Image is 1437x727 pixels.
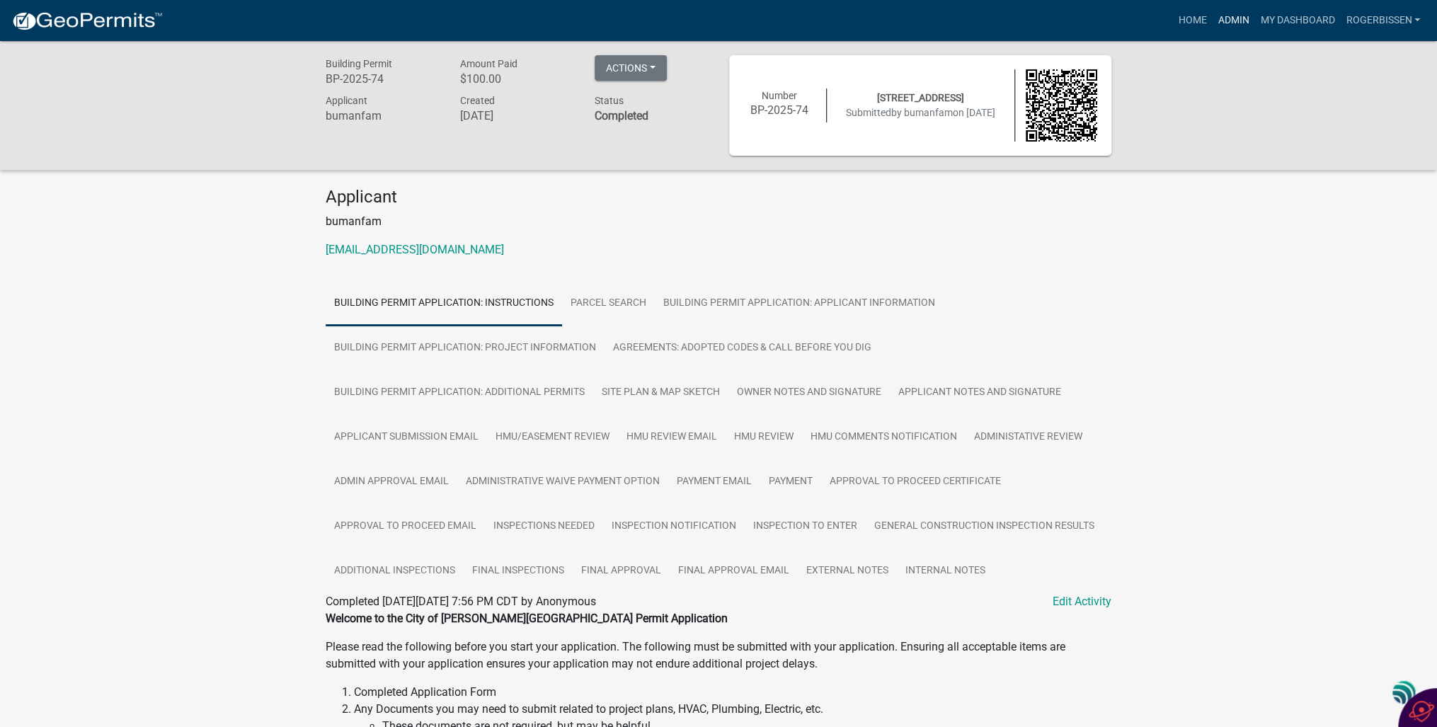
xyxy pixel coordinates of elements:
span: Completed [DATE][DATE] 7:56 PM CDT by Anonymous [326,595,596,608]
a: [EMAIL_ADDRESS][DOMAIN_NAME] [326,243,504,256]
a: Home [1172,7,1212,34]
a: Administrative Waive Payment Option [457,459,668,505]
a: Additional Inspections [326,549,464,594]
a: Final Approval [573,549,670,594]
p: Please read the following before you start your application. The following must be submitted with... [326,639,1111,672]
h6: BP-2025-74 [326,72,439,86]
a: Building Permit Application: Applicant Information [655,281,944,326]
a: RogerBissen [1340,7,1426,34]
a: General Construction Inspection Results [866,504,1103,549]
span: Applicant [326,95,367,106]
img: svg+xml;base64,PHN2ZyB3aWR0aD0iNDgiIGhlaWdodD0iNDgiIHZpZXdCb3g9IjAgMCA0OCA0OCIgZmlsbD0ibm9uZSIgeG... [1392,680,1416,706]
a: External Notes [798,549,897,594]
a: Parcel search [562,281,655,326]
a: Approval to Proceed Certificate [821,459,1009,505]
strong: Completed [595,109,648,122]
a: Edit Activity [1053,593,1111,610]
a: Payment [760,459,821,505]
li: Completed Application Form [354,684,1111,701]
a: Building Permit Application: Additional Permits [326,370,593,416]
a: HMU Review [726,415,802,460]
button: Actions [595,55,667,81]
span: [STREET_ADDRESS] [877,92,964,103]
a: Final Inspections [464,549,573,594]
a: Administative Review [966,415,1091,460]
a: Approval to Proceed Email [326,504,485,549]
a: Inspection to Enter [745,504,866,549]
span: Submitted on [DATE] [846,107,995,118]
a: Building Permit Application: Instructions [326,281,562,326]
span: Created [460,95,495,106]
a: Payment Email [668,459,760,505]
a: Site Plan & Map Sketch [593,370,728,416]
a: Applicant Notes and Signature [890,370,1070,416]
a: Agreements: Adopted Codes & Call Before You Dig [605,326,880,371]
a: Admin Approval Email [326,459,457,505]
h6: $100.00 [460,72,573,86]
span: Number [762,90,797,101]
a: Inspection Notification [603,504,745,549]
a: HMU/Easement Review [487,415,618,460]
span: Status [595,95,624,106]
a: Owner Notes and Signature [728,370,890,416]
span: Amount Paid [460,58,517,69]
a: HMU Comments Notification [802,415,966,460]
a: Admin [1212,7,1254,34]
h6: BP-2025-74 [743,103,815,117]
span: by bumanfam [891,107,953,118]
a: Applicant Submission Email [326,415,487,460]
a: Internal Notes [897,549,994,594]
a: HMU Review Email [618,415,726,460]
h4: Applicant [326,187,1111,207]
a: My Dashboard [1254,7,1340,34]
span: Building Permit [326,58,392,69]
a: Building Permit Application: Project Information [326,326,605,371]
img: QR code [1026,69,1098,142]
h6: [DATE] [460,109,573,122]
h6: bumanfam [326,109,439,122]
a: Final Approval Email [670,549,798,594]
a: Inspections Needed [485,504,603,549]
p: bumanfam [326,213,1111,230]
strong: Welcome to the City of [PERSON_NAME][GEOGRAPHIC_DATA] Permit Application [326,612,728,625]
